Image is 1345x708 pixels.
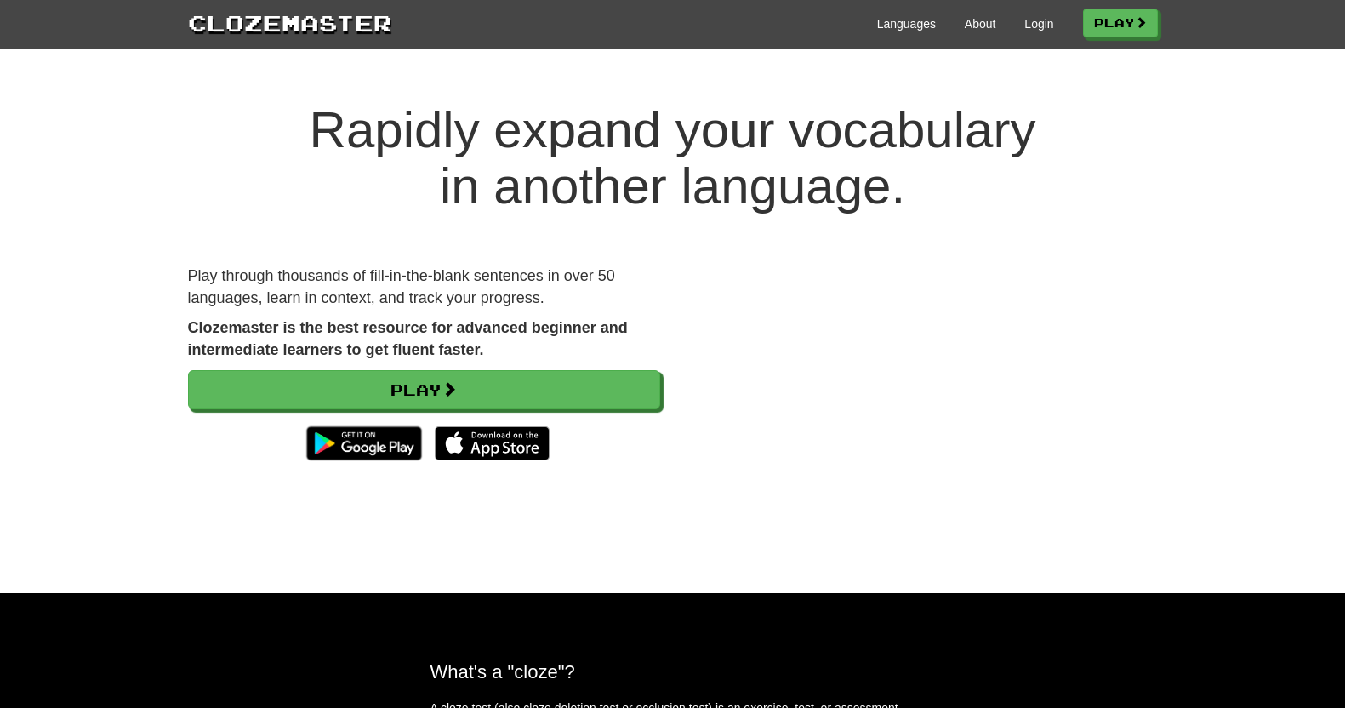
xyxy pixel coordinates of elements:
img: Get it on Google Play [298,418,430,469]
img: Download_on_the_App_Store_Badge_US-UK_135x40-25178aeef6eb6b83b96f5f2d004eda3bffbb37122de64afbaef7... [435,426,550,460]
strong: Clozemaster is the best resource for advanced beginner and intermediate learners to get fluent fa... [188,319,628,358]
a: Languages [877,15,936,32]
a: Clozemaster [188,7,392,38]
a: Login [1024,15,1053,32]
a: Play [188,370,660,409]
h2: What's a "cloze"? [430,661,915,682]
a: About [965,15,996,32]
a: Play [1083,9,1158,37]
p: Play through thousands of fill-in-the-blank sentences in over 50 languages, learn in context, and... [188,265,660,309]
